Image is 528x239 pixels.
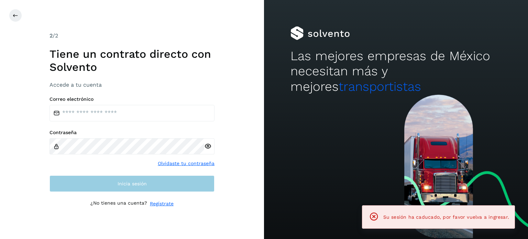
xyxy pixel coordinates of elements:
[49,47,214,74] h1: Tiene un contrato directo con Solvento
[90,200,147,207] p: ¿No tienes una cuenta?
[118,181,147,186] span: Inicia sesión
[49,96,214,102] label: Correo electrónico
[339,79,421,94] span: transportistas
[49,175,214,192] button: Inicia sesión
[150,200,174,207] a: Regístrate
[158,160,214,167] a: Olvidaste tu contraseña
[290,48,502,94] h2: Las mejores empresas de México necesitan más y mejores
[49,32,53,39] span: 2
[49,82,214,88] h3: Accede a tu cuenta
[383,214,509,220] span: Su sesión ha caducado, por favor vuelva a ingresar.
[49,130,214,135] label: Contraseña
[49,32,214,40] div: /2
